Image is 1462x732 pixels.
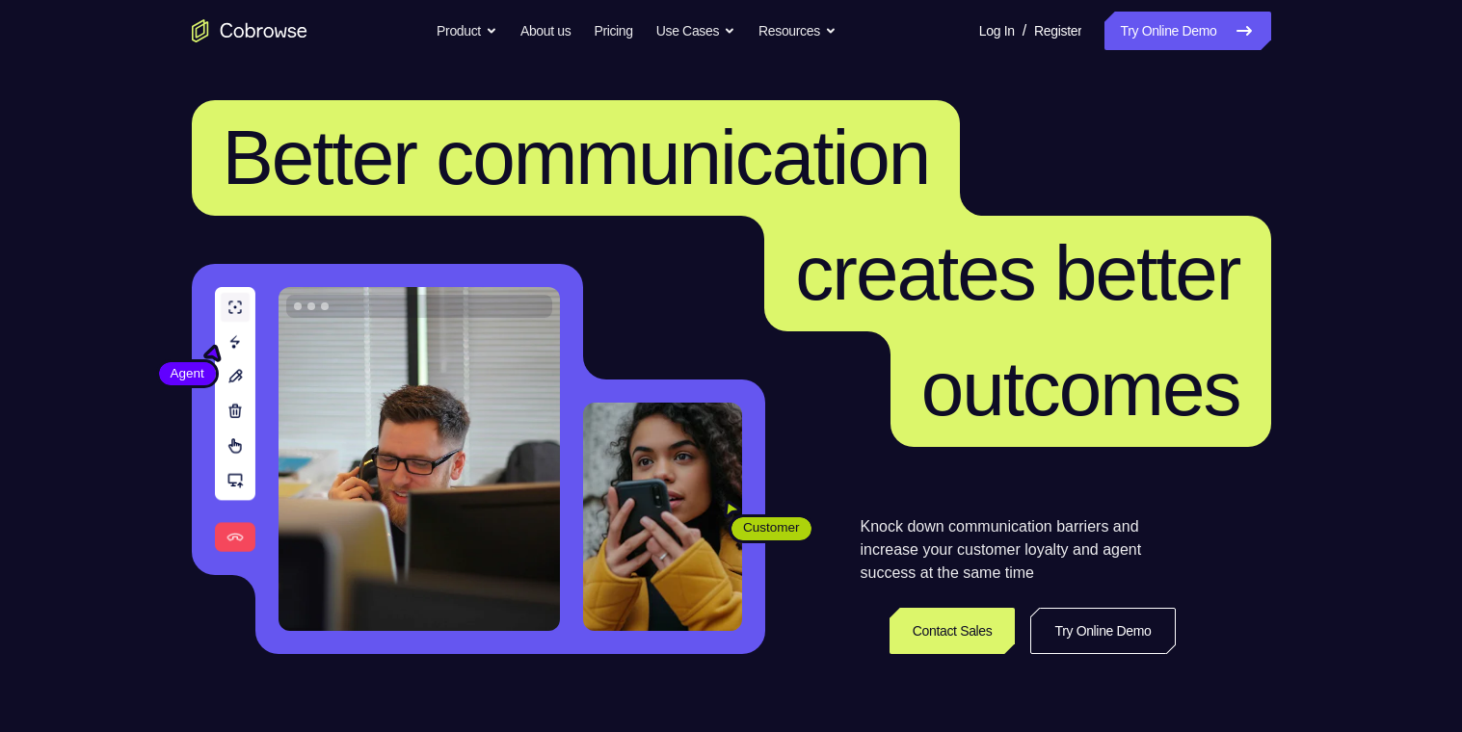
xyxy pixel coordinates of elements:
[583,403,742,631] img: A customer holding their phone
[656,12,735,50] button: Use Cases
[1030,608,1175,654] a: Try Online Demo
[861,515,1176,585] p: Knock down communication barriers and increase your customer loyalty and agent success at the sam...
[921,346,1240,431] span: outcomes
[1104,12,1270,50] a: Try Online Demo
[520,12,571,50] a: About us
[437,12,497,50] button: Product
[1023,19,1026,42] span: /
[890,608,1016,654] a: Contact Sales
[594,12,632,50] a: Pricing
[795,230,1239,316] span: creates better
[1034,12,1081,50] a: Register
[979,12,1015,50] a: Log In
[758,12,837,50] button: Resources
[192,19,307,42] a: Go to the home page
[279,287,560,631] img: A customer support agent talking on the phone
[223,115,930,200] span: Better communication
